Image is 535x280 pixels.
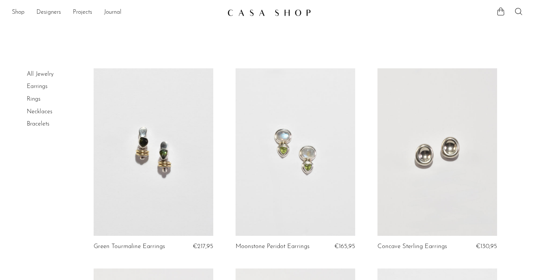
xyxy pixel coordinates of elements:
a: Bracelets [27,121,49,127]
a: Rings [27,96,40,102]
span: €165,95 [334,243,355,250]
a: Moonstone Peridot Earrings [236,243,309,250]
a: Journal [104,8,121,17]
span: €130,95 [476,243,497,250]
a: Green Tourmaline Earrings [94,243,165,250]
a: All Jewelry [27,71,53,77]
a: Earrings [27,84,48,89]
a: Shop [12,8,25,17]
a: Necklaces [27,109,52,115]
a: Projects [73,8,92,17]
a: Designers [36,8,61,17]
nav: Desktop navigation [12,6,221,19]
ul: NEW HEADER MENU [12,6,221,19]
a: Concave Sterling Earrings [377,243,447,250]
span: €217,95 [193,243,213,250]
